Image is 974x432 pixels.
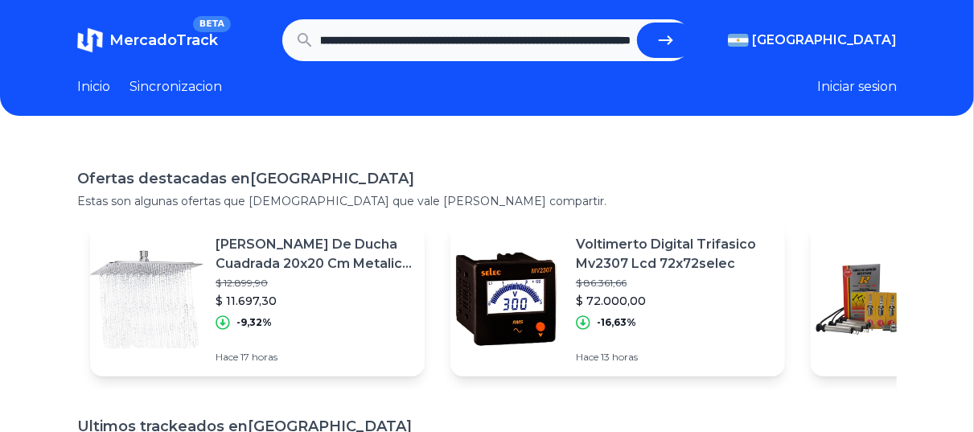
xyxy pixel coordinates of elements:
[77,27,218,53] a: MercadoTrackBETA
[216,351,412,364] p: Hace 17 horas
[576,235,772,274] p: Voltimerto Digital Trifasico Mv2307 Lcd 72x72selec
[216,235,412,274] p: [PERSON_NAME] De Ducha Cuadrada 20x20 Cm Metalica Duchador Baño
[728,34,749,47] img: Argentina
[193,16,231,32] span: BETA
[236,316,272,329] p: -9,32%
[597,316,636,329] p: -16,63%
[811,243,923,356] img: Featured image
[450,243,563,356] img: Featured image
[77,27,103,53] img: MercadoTrack
[728,31,897,50] button: [GEOGRAPHIC_DATA]
[129,77,222,97] a: Sincronizacion
[817,77,897,97] button: Iniciar sesion
[576,277,772,290] p: $ 86.361,66
[109,31,218,49] span: MercadoTrack
[77,193,897,209] p: Estas son algunas ofertas que [DEMOGRAPHIC_DATA] que vale [PERSON_NAME] compartir.
[576,293,772,309] p: $ 72.000,00
[90,222,425,376] a: Featured image[PERSON_NAME] De Ducha Cuadrada 20x20 Cm Metalica Duchador Baño$ 12.899,90$ 11.697,...
[77,77,110,97] a: Inicio
[216,293,412,309] p: $ 11.697,30
[216,277,412,290] p: $ 12.899,90
[576,351,772,364] p: Hace 13 horas
[77,167,897,190] h1: Ofertas destacadas en [GEOGRAPHIC_DATA]
[752,31,897,50] span: [GEOGRAPHIC_DATA]
[450,222,785,376] a: Featured imageVoltimerto Digital Trifasico Mv2307 Lcd 72x72selec$ 86.361,66$ 72.000,00-16,63%Hace...
[90,243,203,356] img: Featured image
